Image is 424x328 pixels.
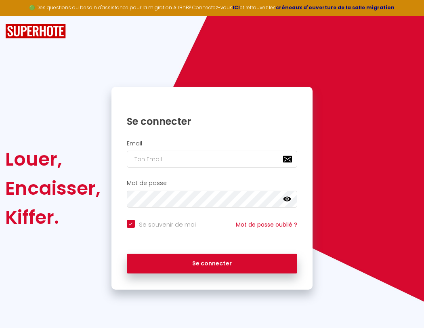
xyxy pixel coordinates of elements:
[127,180,298,187] h2: Mot de passe
[236,221,297,229] a: Mot de passe oublié ?
[127,151,298,168] input: Ton Email
[5,145,101,174] div: Louer,
[127,254,298,274] button: Se connecter
[5,203,101,232] div: Kiffer.
[127,140,298,147] h2: Email
[127,115,298,128] h1: Se connecter
[5,174,101,203] div: Encaisser,
[276,4,395,11] a: créneaux d'ouverture de la salle migration
[5,24,66,39] img: SuperHote logo
[233,4,240,11] a: ICI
